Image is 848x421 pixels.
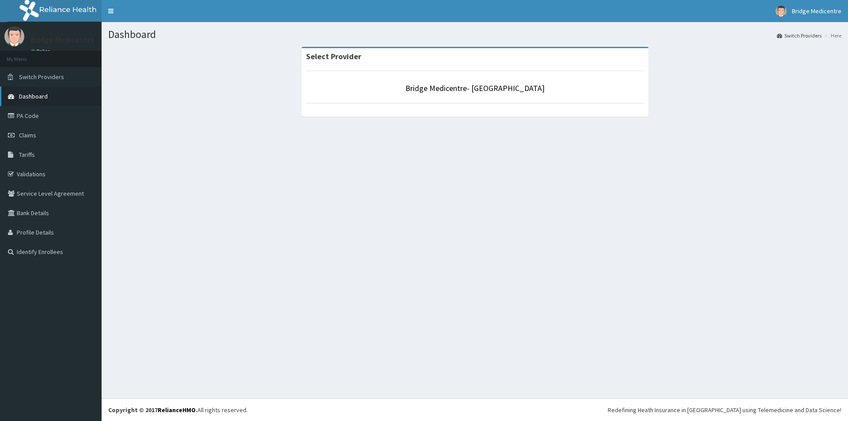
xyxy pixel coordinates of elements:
[306,51,361,61] strong: Select Provider
[31,36,95,44] p: Bridge Medicentre
[608,406,841,414] div: Redefining Heath Insurance in [GEOGRAPHIC_DATA] using Telemedicine and Data Science!
[777,32,821,39] a: Switch Providers
[776,6,787,17] img: User Image
[792,7,841,15] span: Bridge Medicentre
[19,92,48,100] span: Dashboard
[31,48,52,54] a: Online
[108,406,197,414] strong: Copyright © 2017 .
[19,131,36,139] span: Claims
[158,406,196,414] a: RelianceHMO
[19,73,64,81] span: Switch Providers
[19,151,35,159] span: Tariffs
[405,83,545,93] a: Bridge Medicentre- [GEOGRAPHIC_DATA]
[108,29,841,40] h1: Dashboard
[102,398,848,421] footer: All rights reserved.
[822,32,841,39] li: Here
[4,27,24,46] img: User Image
